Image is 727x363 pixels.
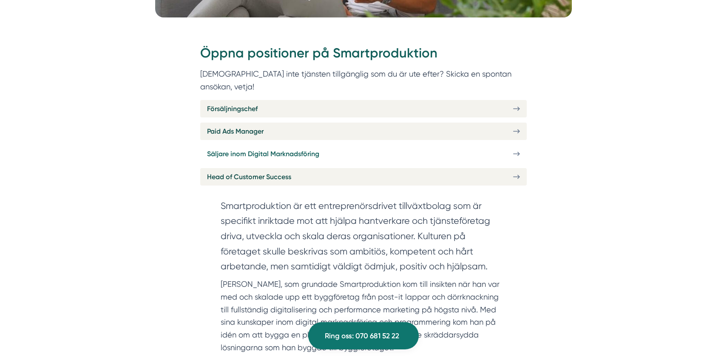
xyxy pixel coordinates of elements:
span: Ring oss: 070 681 52 22 [325,330,399,342]
section: Smartproduktion är ett entreprenörsdrivet tillväxtbolag som är specifikt inriktade mot att hjälpa... [221,198,506,278]
a: Säljare inom Digital Marknadsföring [200,145,527,163]
p: [DEMOGRAPHIC_DATA] inte tjänsten tillgänglig som du är ute efter? Skicka en spontan ansökan, vetja! [200,68,527,93]
a: Paid Ads Manager [200,123,527,140]
span: Säljare inom Digital Marknadsföring [207,149,319,159]
a: Ring oss: 070 681 52 22 [308,322,419,349]
span: Försäljningschef [207,103,258,114]
h2: Öppna positioner på Smartproduktion [200,44,527,68]
span: Head of Customer Success [207,171,291,182]
a: Head of Customer Success [200,168,527,186]
a: Försäljningschef [200,100,527,117]
span: Paid Ads Manager [207,126,264,137]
